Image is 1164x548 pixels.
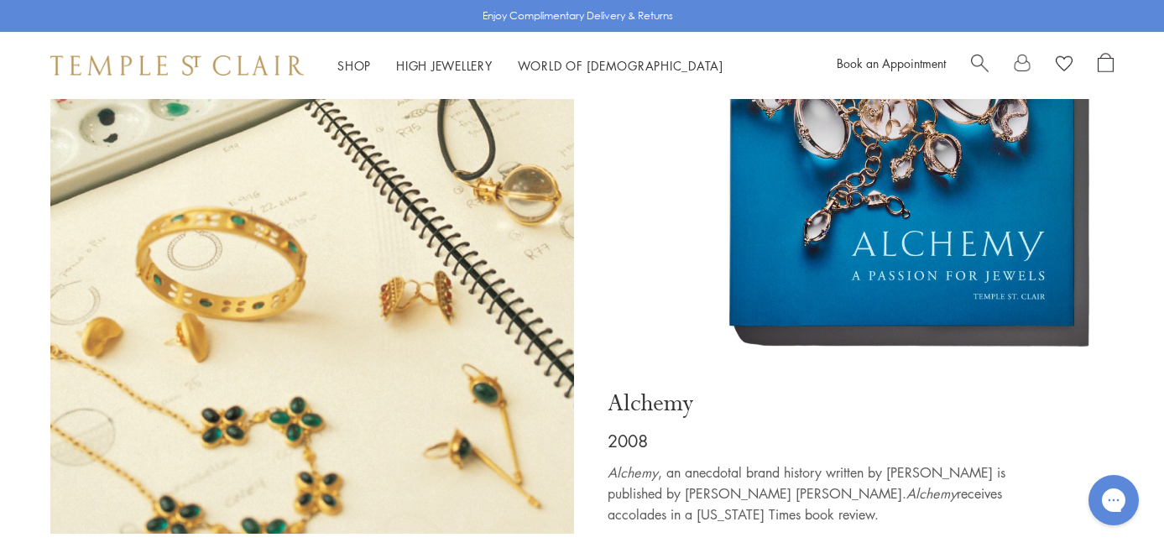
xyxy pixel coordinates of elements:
[608,389,1027,419] p: Alchemy
[337,57,371,74] a: ShopShop
[337,55,723,76] nav: Main navigation
[1056,53,1073,78] a: View Wishlist
[1098,53,1114,78] a: Open Shopping Bag
[483,8,673,24] p: Enjoy Complimentary Delivery & Returns
[50,55,304,76] img: Temple St. Clair
[608,427,1027,454] p: 2008
[906,484,957,503] em: Alchemy
[396,57,493,74] a: High JewelleryHigh Jewellery
[518,57,723,74] a: World of [DEMOGRAPHIC_DATA]World of [DEMOGRAPHIC_DATA]
[608,463,658,482] em: Alchemy
[971,53,989,78] a: Search
[837,55,946,71] a: Book an Appointment
[608,462,1027,525] p: , an anecdotal brand history written by [PERSON_NAME] is published by [PERSON_NAME] [PERSON_NAME]...
[1080,469,1147,531] iframe: Gorgias live chat messenger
